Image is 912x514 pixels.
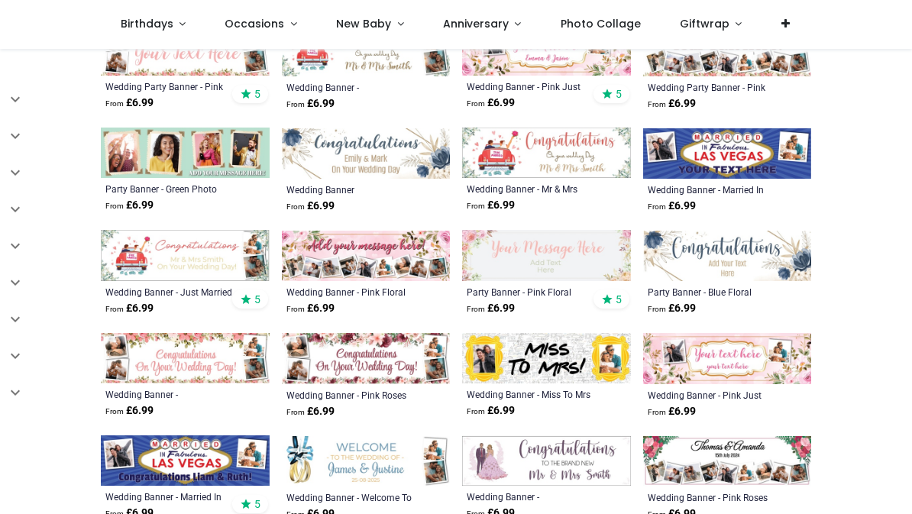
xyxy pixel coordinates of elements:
a: Wedding Banner - Miss To Mrs [PERSON_NAME] [467,388,594,400]
a: Wedding Party Banner - Pink Floral [105,80,233,92]
div: Wedding Banner - Pink Just Married [648,389,775,401]
img: Personalised Wedding Banner - Pink Just Married - Custom Name & 2 Photo Upload [462,25,631,76]
span: From [105,202,124,210]
span: 5 [254,293,260,306]
img: Personalised Wedding Banner - Just Married Congratulations - 2 Photo Upload [101,230,270,280]
img: Personalised Wedding Banner - Pink Floral - Custom Text & 9 Photo Upload [282,231,451,281]
span: From [286,100,305,108]
img: Personalised Wedding Banner - Pink Roses Congratulations - 4 Photo Upload [282,333,451,383]
span: From [467,305,485,313]
img: Personalised Party Banner - Green Photo Frame Collage - 4 Photo Upload [101,128,270,178]
strong: £ 6.99 [286,301,335,316]
a: Wedding Banner - Married In [GEOGRAPHIC_DATA] [105,490,233,503]
strong: £ 6.99 [286,199,335,214]
strong: £ 6.99 [648,96,696,112]
a: Wedding Banner - Welcome To The Wedding [286,491,414,503]
a: Wedding Banner - Pink Roses Congratulations [286,389,414,401]
strong: £ 6.99 [467,95,515,111]
a: Wedding Banner - Just Married Congratulations [105,286,233,298]
img: Personalised Wedding Banner - Pink Just Married - Custom Text & 2 Photo Upload [643,333,812,383]
span: From [648,202,666,211]
a: Party Banner - Green Photo Frame Collage [105,183,233,195]
span: Occasions [225,16,284,31]
span: From [105,99,124,108]
img: Personalised Party Banner - Blue Floral - Custom Text [643,231,812,281]
a: Wedding Banner - Congratulations Mr & Mrs [467,490,594,503]
span: From [467,407,485,415]
strong: £ 6.99 [105,301,154,316]
span: From [648,100,666,108]
span: Giftwrap [680,16,729,31]
img: Personalised Wedding Party Banner - Pink Floral - Custom Text & 4 Photo Upload [101,25,270,76]
img: Personalised Wedding Banner - Pink Roses - Custom Name, Date & 9 Photo Upload [643,436,812,487]
img: Personalised Wedding Party Banner - Pink Floral - Custom Text & 9 Photo Upload [643,25,812,76]
a: Wedding Banner - Mr & Mrs [PERSON_NAME] Married Congratulations [467,183,594,195]
span: From [648,305,666,313]
span: Birthdays [121,16,173,31]
strong: £ 6.99 [286,96,335,112]
span: From [286,202,305,211]
span: From [467,202,485,210]
span: From [286,408,305,416]
img: Personalised Wedding Banner - Miss To Mrs Friends - 2 Photo Upload [462,333,631,383]
strong: £ 6.99 [467,301,515,316]
span: 5 [254,497,260,511]
a: Wedding Banner - Pink Just Married [467,80,594,92]
strong: £ 6.99 [467,198,515,213]
a: Party Banner - Pink Floral [467,286,594,298]
img: Personalised Wedding Banner - Congratulations Mr & Mrs - Custom Names [462,435,631,486]
img: Personalised Party Banner - Pink Floral - Custom Name & Text [462,230,631,280]
a: Wedding Banner [286,183,414,196]
a: Wedding Banner - Congratulations [286,81,414,93]
strong: £ 6.99 [105,403,154,419]
span: 5 [254,87,260,101]
a: Wedding Banner - Pink Roses [648,491,775,503]
span: 5 [616,293,622,306]
strong: £ 6.99 [648,301,696,316]
img: Personalised Wedding Banner - Congratulations - Custom Name & 2 Photo Upload [282,25,451,76]
span: From [467,99,485,108]
span: Photo Collage [561,16,641,31]
img: Personalised Wedding Banner - Married In Las Vegas - Custom Text & 2 Photo Upload [643,128,812,179]
a: Wedding Banner - Pink Floral [286,286,414,298]
strong: £ 6.99 [648,404,696,419]
strong: £ 6.99 [105,95,154,111]
strong: £ 6.99 [105,198,154,213]
span: 5 [616,87,622,101]
span: From [105,407,124,415]
a: Wedding Party Banner - Pink Floral [648,81,775,93]
a: Wedding Banner - Congratulations Pink Floral [105,388,233,400]
strong: £ 6.99 [467,403,515,419]
span: From [286,305,305,313]
strong: £ 6.99 [286,404,335,419]
img: Personalised Wedding Banner - Welcome To The Wedding - Custom Names & 2 Photo Upload [282,436,451,487]
img: Personalised Wedding Banner - Mr & Mrs Just Married Congratulations - Custom Name [462,128,631,178]
img: Personalised Wedding Banner - Married In Las Vegas - Custom Name & 2 Photo Upload [101,435,270,486]
span: From [648,408,666,416]
span: New Baby [336,16,391,31]
img: Wedding Banner - Blue Floral Congratulations [282,128,451,179]
img: Personalised Wedding Banner - Congratulations Pink Floral - 4 Photo Upload [101,333,270,383]
a: Party Banner - Blue Floral [648,286,775,298]
a: Wedding Banner - Married In [GEOGRAPHIC_DATA] [648,183,775,196]
span: From [105,305,124,313]
strong: £ 6.99 [648,199,696,214]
